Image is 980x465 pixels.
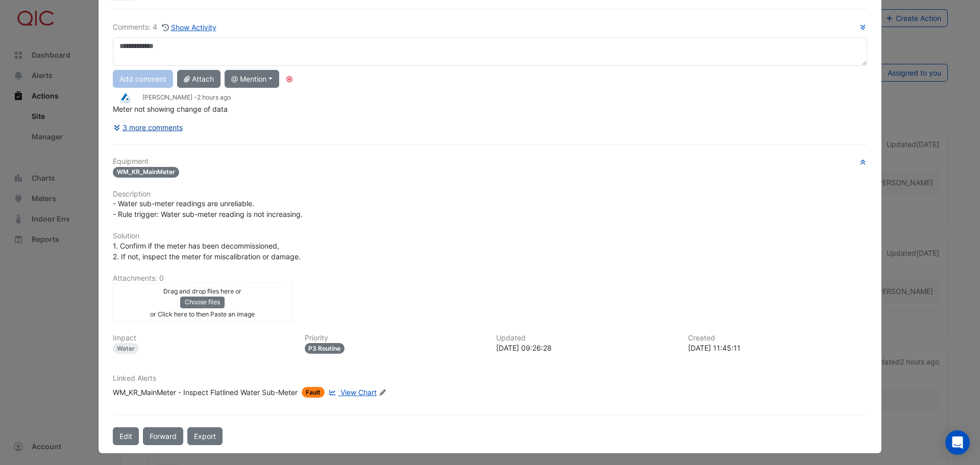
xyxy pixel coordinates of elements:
[113,157,867,166] h6: Equipment
[113,387,298,398] div: WM_KR_MainMeter - Inspect Flatlined Water Sub-Meter
[113,21,217,33] div: Comments: 4
[113,232,867,240] h6: Solution
[113,343,139,354] div: Water
[496,334,676,342] h6: Updated
[945,430,970,455] div: Open Intercom Messenger
[302,387,325,398] span: Fault
[688,342,868,353] div: [DATE] 11:45:11
[143,427,183,445] button: Forward
[187,427,223,445] a: Export
[113,274,867,283] h6: Attachments: 0
[285,75,294,84] div: Tooltip anchor
[113,190,867,199] h6: Description
[113,92,138,104] img: Airmaster Australia
[150,310,255,318] small: or Click here to then Paste an image
[113,334,292,342] h6: Impact
[197,93,231,101] span: 2025-08-19 09:26:28
[379,389,386,397] fa-icon: Edit Linked Alerts
[113,118,183,136] button: 3 more comments
[113,105,228,113] span: Meter not showing change of data
[327,387,377,398] a: View Chart
[688,334,868,342] h6: Created
[142,93,231,102] small: [PERSON_NAME] -
[177,70,220,88] button: Attach
[161,21,217,33] button: Show Activity
[113,241,301,261] span: 1. Confirm if the meter has been decommissioned, 2. If not, inspect the meter for miscalibration ...
[305,343,345,354] div: P3 Routine
[113,167,179,178] span: WM_KR_MainMeter
[180,297,225,308] button: Choose files
[496,342,676,353] div: [DATE] 09:26:28
[305,334,484,342] h6: Priority
[163,287,241,295] small: Drag and drop files here or
[340,388,377,397] span: View Chart
[225,70,279,88] button: @ Mention
[113,199,303,218] span: - Water sub-meter readings are unreliable. - Rule trigger: Water sub-meter reading is not increas...
[113,427,139,445] button: Edit
[113,374,867,383] h6: Linked Alerts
